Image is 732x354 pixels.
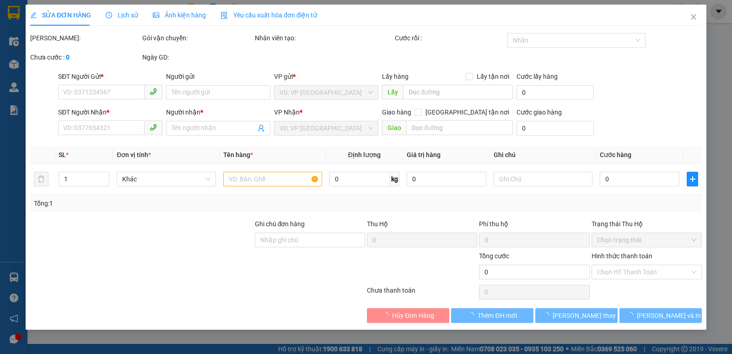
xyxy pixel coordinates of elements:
[468,312,478,318] span: loading
[637,310,701,321] span: [PERSON_NAME] và In
[367,220,388,228] span: Thu Hộ
[66,54,70,61] b: 0
[366,285,478,301] div: Chưa thanh toán
[451,308,533,323] button: Thêm ĐH mới
[58,107,162,117] div: SĐT Người Nhận
[479,219,589,233] div: Phí thu hộ
[382,312,392,318] span: loading
[403,85,513,99] input: Dọc đường
[494,172,592,186] input: Ghi Chú
[407,151,441,158] span: Giá trị hàng
[600,151,631,158] span: Cước hàng
[153,12,159,18] span: picture
[59,151,66,158] span: SL
[517,73,558,80] label: Cước lấy hàng
[255,33,393,43] div: Nhân viên tạo:
[690,13,697,21] span: close
[223,151,253,158] span: Tên hàng
[592,219,702,229] div: Trạng thái Thu Hộ
[255,220,305,228] label: Ghi chú đơn hàng
[30,11,91,19] span: SỬA ĐƠN HÀNG
[681,5,706,30] button: Close
[619,308,702,323] button: [PERSON_NAME] và In
[490,146,596,164] th: Ghi chú
[406,120,513,135] input: Dọc đường
[221,12,228,19] img: icon
[479,252,509,260] span: Tổng cước
[58,71,162,82] div: SĐT Người Gửi
[553,310,626,321] span: [PERSON_NAME] thay đổi
[150,124,157,131] span: phone
[34,172,48,186] button: delete
[395,33,505,43] div: Cước rồi :
[422,107,513,117] span: [GEOGRAPHIC_DATA] tận nơi
[117,151,151,158] span: Đơn vị tính
[382,85,403,99] span: Lấy
[223,172,322,186] input: VD: Bàn, Ghế
[258,125,265,132] span: user-add
[166,71,270,82] div: Người gửi
[627,312,637,318] span: loading
[166,107,270,117] div: Người nhận
[34,198,283,208] div: Tổng: 1
[687,172,698,186] button: plus
[687,175,698,183] span: plus
[30,12,37,18] span: edit
[392,310,434,321] span: Hủy Đơn Hàng
[348,151,381,158] span: Định lượng
[382,120,406,135] span: Giao
[150,88,157,95] span: phone
[517,85,594,100] input: Cước lấy hàng
[274,109,300,116] span: VP Nhận
[478,310,517,321] span: Thêm ĐH mới
[122,172,210,186] span: Khác
[517,109,562,116] label: Cước giao hàng
[390,172,399,186] span: kg
[30,52,140,62] div: Chưa cước :
[153,11,206,19] span: Ảnh kiện hàng
[592,252,652,260] label: Hình thức thanh toán
[142,52,253,62] div: Ngày GD:
[142,33,253,43] div: Gói vận chuyển:
[382,73,409,80] span: Lấy hàng
[221,11,317,19] span: Yêu cầu xuất hóa đơn điện tử
[517,121,594,136] input: Cước giao hàng
[382,109,411,116] span: Giao hàng
[535,308,618,323] button: [PERSON_NAME] thay đổi
[274,71,378,82] div: VP gửi
[597,233,696,247] span: Chọn trạng thái
[106,12,112,18] span: clock-circle
[543,312,553,318] span: loading
[30,33,140,43] div: [PERSON_NAME]:
[473,71,513,82] span: Lấy tận nơi
[367,308,449,323] button: Hủy Đơn Hàng
[106,11,138,19] span: Lịch sử
[255,233,365,247] input: Ghi chú đơn hàng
